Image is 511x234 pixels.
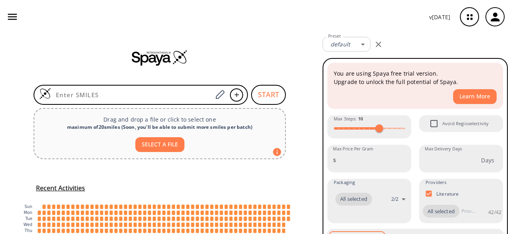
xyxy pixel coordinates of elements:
span: Providers [426,179,446,186]
span: Max Steps : [334,115,363,122]
div: maximum of 20 smiles ( Soon, you'll be able to submit more smiles per batch ) [41,124,279,131]
p: v [DATE] [429,13,450,21]
text: Thu [24,228,32,233]
p: $ [333,156,336,164]
button: SELECT A FILE [135,137,184,152]
button: Recent Activities [33,182,88,195]
img: Spaya logo [132,50,188,66]
label: Max Price Per Gram [333,146,373,152]
strong: 10 [358,116,363,122]
text: Wed [24,222,32,227]
span: All selected [423,208,460,216]
span: All selected [335,195,372,203]
p: 42 / 42 [488,209,501,216]
p: Literature [436,190,459,197]
p: 2 / 2 [391,196,398,202]
input: Provider name [460,205,477,218]
span: Avoid Regioselectivity [442,120,489,127]
span: Packaging [334,179,355,186]
label: Preset [328,33,341,39]
p: You are using Spaya free trial version. Upgrade to unlock the full potential of Spaya. [334,69,497,86]
label: Max Delivery Days [425,146,462,152]
text: Sun [25,204,32,209]
input: Enter SMILES [51,91,212,99]
p: Days [481,156,494,164]
span: Avoid Regioselectivity [426,115,442,132]
h5: Recent Activities [36,184,85,192]
img: Logo Spaya [39,88,51,100]
em: default [331,40,350,48]
button: Learn More [453,89,497,104]
text: Mon [24,210,32,215]
p: Drag and drop a file or click to select one [41,115,279,124]
button: START [251,85,286,105]
text: Tue [25,216,32,221]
